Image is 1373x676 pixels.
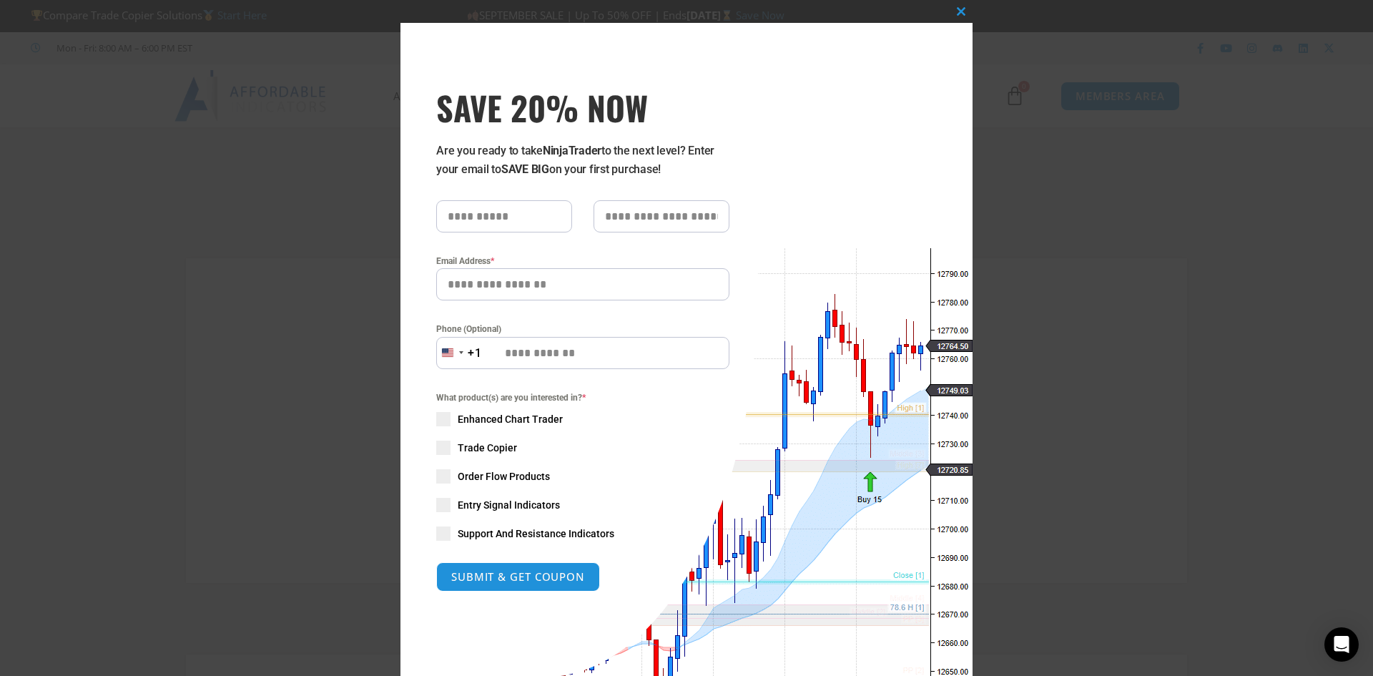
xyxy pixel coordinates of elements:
strong: SAVE BIG [501,162,549,176]
button: Selected country [436,337,482,369]
span: Order Flow Products [458,469,550,484]
span: Trade Copier [458,441,517,455]
label: Entry Signal Indicators [436,498,729,512]
label: Order Flow Products [436,469,729,484]
div: +1 [468,344,482,363]
span: What product(s) are you interested in? [436,391,729,405]
label: Trade Copier [436,441,729,455]
strong: NinjaTrader [543,144,601,157]
button: SUBMIT & GET COUPON [436,562,600,592]
p: Are you ready to take to the next level? Enter your email to on your first purchase! [436,142,729,179]
label: Email Address [436,254,729,268]
span: Entry Signal Indicators [458,498,560,512]
label: Enhanced Chart Trader [436,412,729,426]
span: Support And Resistance Indicators [458,526,614,541]
span: SAVE 20% NOW [436,87,729,127]
span: Enhanced Chart Trader [458,412,563,426]
div: Open Intercom Messenger [1324,627,1359,662]
label: Support And Resistance Indicators [436,526,729,541]
label: Phone (Optional) [436,322,729,336]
